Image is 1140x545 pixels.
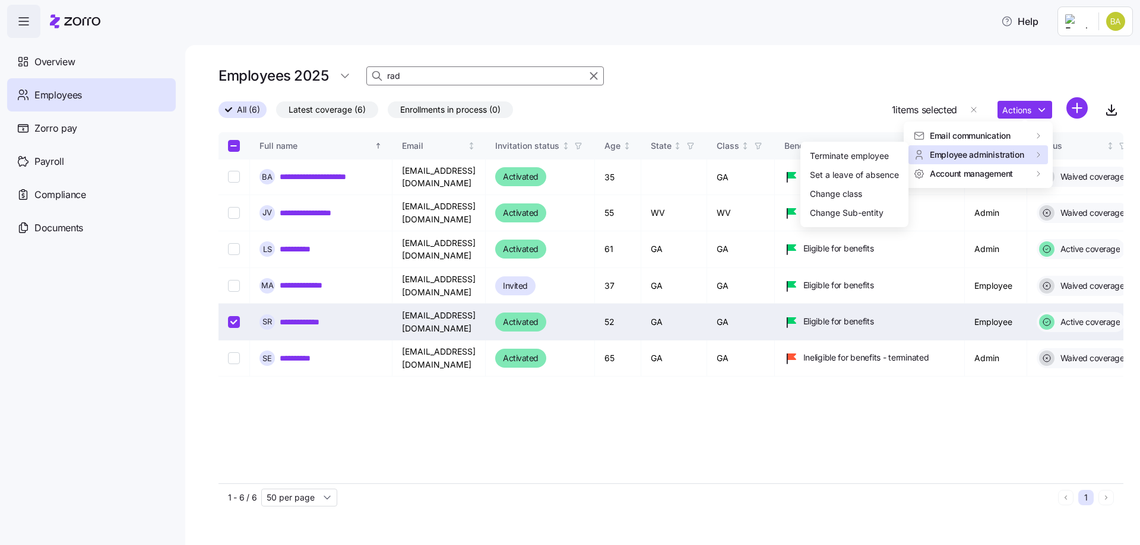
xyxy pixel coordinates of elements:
div: Set a leave of absence [810,168,899,181]
span: Active coverage [1057,316,1120,328]
td: [EMAIL_ADDRESS][DOMAIN_NAME] [392,304,486,340]
span: S R [262,318,272,326]
td: GA [641,304,707,340]
div: Terminate employee [810,149,889,162]
td: 52 [595,304,641,340]
td: Employee [965,304,1027,340]
span: Employee administration [930,149,1024,161]
td: GA [707,304,775,340]
span: Email communication [930,130,1011,142]
input: Select record 5 [228,316,240,328]
div: Change Sub-entity [810,206,883,219]
span: Eligible for benefits [803,315,874,327]
span: Account management [930,168,1013,180]
span: Activated [503,315,539,329]
div: Change class [810,187,862,200]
